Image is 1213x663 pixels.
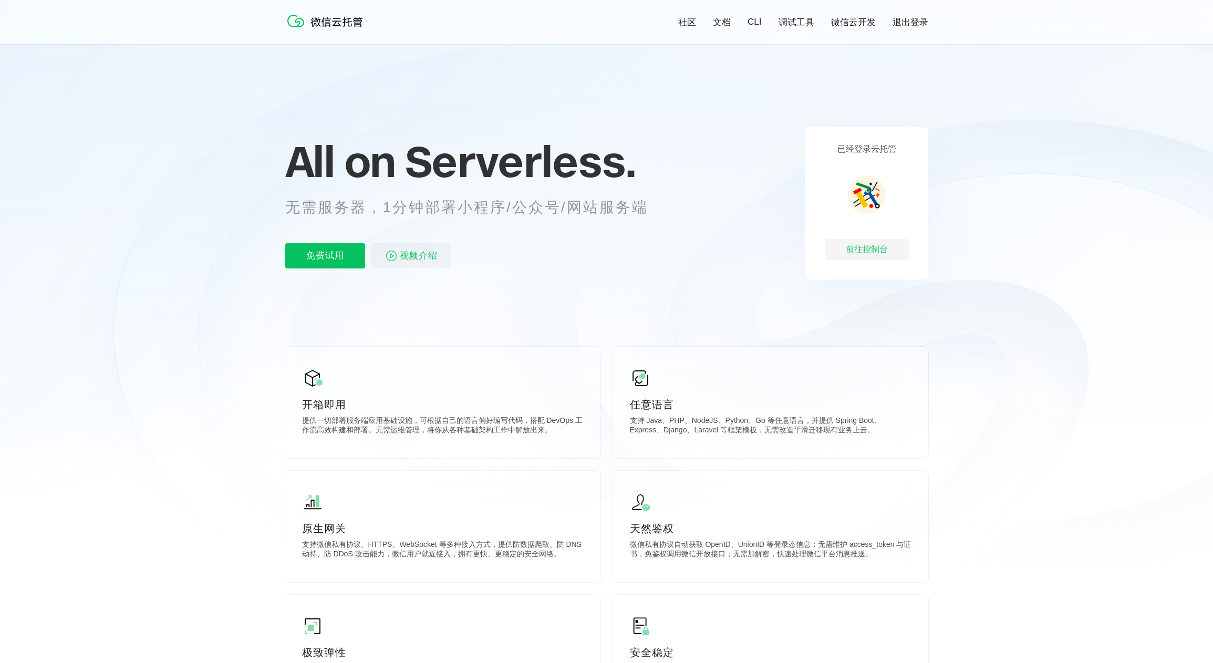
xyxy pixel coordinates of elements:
p: 极致弹性 [302,645,584,660]
p: 原生网关 [302,521,584,536]
p: 微信私有协议自动获取 OpenID、UnionID 等登录态信息；无需维护 access_token 与证书，免鉴权调用微信开放接口；无需加解密，快速处理微信平台消息推送。 [630,540,911,561]
div: 前往控制台 [825,239,909,260]
p: 任意语言 [630,397,911,412]
span: Serverless. [405,135,636,188]
a: 调试工具 [779,16,814,28]
span: All on [285,135,395,188]
a: 社区 [678,16,696,28]
img: 微信云托管 [285,11,369,32]
a: 退出登录 [893,16,928,28]
p: 天然鉴权 [630,521,911,536]
a: 文档 [713,16,731,28]
img: video_play.svg [385,250,398,262]
p: 开箱即用 [302,397,584,412]
span: 视频介绍 [400,243,438,268]
a: 微信云开发 [831,16,876,28]
p: 支持 Java、PHP、NodeJS、Python、Go 等任意语言，并提供 Spring Boot、Express、Django、Laravel 等框架模板，无需改造平滑迁移现有业务上云。 [630,416,911,437]
p: 无需服务器，1分钟部署小程序/公众号/网站服务端 [285,197,668,218]
p: 已经登录云托管 [837,144,896,155]
p: 支持微信私有协议、HTTPS、WebSocket 等多种接入方式，提供防数据爬取、防 DNS 劫持、防 DDoS 攻击能力，微信用户就近接入，拥有更快、更稳定的安全网络。 [302,540,584,561]
p: 免费试用 [285,243,365,268]
a: CLI [748,17,761,27]
a: 微信云托管 [285,24,369,33]
p: 安全稳定 [630,645,911,660]
p: 提供一切部署服务端应用基础设施，可根据自己的语言偏好编写代码，搭配 DevOps 工作流高效构建和部署。无需运维管理，将你从各种基础架构工作中解放出来。 [302,416,584,437]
